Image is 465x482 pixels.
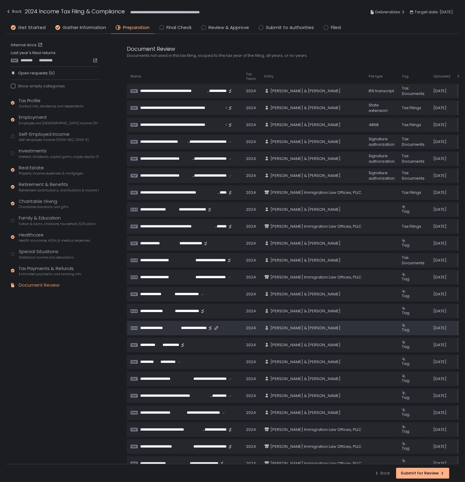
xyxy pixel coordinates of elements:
span: Gather Information [63,24,106,31]
span: [PERSON_NAME] Immigration Law Offices, PLLC [270,427,361,432]
span: Tag [402,395,409,400]
button: Submit for Review [396,468,449,479]
div: Document Review [127,45,417,53]
span: Target date: [DATE] [415,8,453,16]
span: [DATE] [433,342,447,348]
span: [PERSON_NAME] Immigration Law Offices, PLLC [270,444,361,449]
span: [PERSON_NAME] & [PERSON_NAME] [270,410,341,415]
span: [PERSON_NAME] & [PERSON_NAME] [270,88,341,94]
span: [DATE] [433,275,447,280]
div: Employment [19,114,99,125]
span: [PERSON_NAME] & [PERSON_NAME] [270,122,341,128]
span: [DATE] [433,393,447,399]
span: [DATE] [433,207,447,212]
span: [DATE] [433,122,447,128]
span: [PERSON_NAME] & [PERSON_NAME] [270,173,341,178]
div: Investments [19,148,99,159]
span: Tag [402,412,409,417]
div: Family & Education [19,215,96,226]
span: Charitable donations and gifts [19,205,69,209]
span: Tag [402,276,409,282]
span: Name [131,74,141,79]
button: Back [374,468,390,479]
span: [DATE] [433,359,447,365]
span: [PERSON_NAME] Immigration Law Offices, PLLC [270,190,361,195]
span: [DATE] [433,291,447,297]
span: Open requests (0) [18,70,55,76]
span: Preparation [123,24,150,31]
span: [DATE] [433,258,447,263]
span: Additional income and deductions [19,255,74,260]
span: Tag [402,344,409,350]
span: [DATE] [433,461,447,466]
span: Tag [402,293,409,299]
span: [PERSON_NAME] & [PERSON_NAME] [270,241,341,246]
span: [PERSON_NAME] Immigration Law Offices, PLLC [270,461,361,466]
div: Submit for Review [401,471,445,476]
span: [DATE] [433,444,447,449]
div: Special Situations [19,248,74,260]
span: Final Check [166,24,192,31]
div: Charitable Giving [19,198,69,210]
span: Estimated payments and banking info [19,272,81,276]
span: [PERSON_NAME] & [PERSON_NAME] [270,393,341,399]
span: [PERSON_NAME] & [PERSON_NAME] [270,156,341,161]
span: [DATE] [433,156,447,161]
span: [PERSON_NAME] & [PERSON_NAME] [270,308,341,314]
span: Property income, expenses & mortgages [19,171,83,176]
span: Tag [402,327,409,333]
span: [PERSON_NAME] & [PERSON_NAME] [270,105,341,111]
span: [PERSON_NAME] & [PERSON_NAME] [270,359,341,365]
span: Tag [402,462,409,468]
span: Health insurance, HSAs & medical expenses [19,238,90,243]
div: Back [6,8,22,15]
div: Documents not used in this tax filing, scoped to the tax year of the filing, all years, or no years. [127,53,417,58]
span: Deliverables: 3 [375,8,404,16]
h1: 2024 Income Tax Filing & Compliance [25,7,125,15]
span: Submit to Authorities [266,24,314,31]
span: [PERSON_NAME] & [PERSON_NAME] [270,258,341,263]
span: Interest, dividends, capital gains, crypto, equity (1099s, K-1s) [19,155,99,159]
span: [DATE] [433,173,447,178]
span: [PERSON_NAME] & [PERSON_NAME] [270,207,341,212]
span: Tag [402,242,409,248]
div: Document Review [19,282,60,289]
button: Back [6,7,22,17]
span: [DATE] [433,308,447,314]
span: Tax Years [246,72,257,81]
span: Employee and [DEMOGRAPHIC_DATA] income (W-2s) [19,121,99,125]
span: Tag [402,361,409,366]
span: Tag [402,74,408,79]
span: Tag [402,208,409,214]
div: Retirement & Benefits [19,181,99,193]
span: Tag [402,378,409,383]
span: [DATE] [433,88,447,94]
span: Tag [402,310,409,316]
a: Internal docs [11,42,44,48]
span: [PERSON_NAME] Immigration Law Offices, PLLC [270,224,361,229]
span: [DATE] [433,139,447,145]
span: [PERSON_NAME] & [PERSON_NAME] [270,139,341,145]
span: File type [369,74,383,79]
span: [DATE] [433,410,447,415]
span: [DATE] [433,427,447,432]
span: Retirement contributions, distributions & income (1099-R, 5498) [19,188,99,193]
span: Tag [402,445,409,451]
span: Tag [402,428,409,434]
span: [DATE] [433,224,447,229]
span: [DATE] [433,241,447,246]
span: Filed [331,24,341,31]
span: [DATE] [433,190,447,195]
span: Tuition & loans, childcare, household, 529 plans [19,222,96,226]
div: Tax Payments & Refunds [19,265,81,277]
span: [PERSON_NAME] & [PERSON_NAME] [270,342,341,348]
div: Tax Profile [19,97,84,109]
span: Entity [264,74,273,79]
div: Last year's filed returns [11,50,99,63]
div: Real Estate [19,164,83,176]
span: [PERSON_NAME] & [PERSON_NAME] [270,376,341,382]
span: Contact info, residence, and dependents [19,104,84,109]
span: [PERSON_NAME] & [PERSON_NAME] [270,291,341,297]
div: Back [374,471,390,476]
span: [DATE] [433,325,447,331]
